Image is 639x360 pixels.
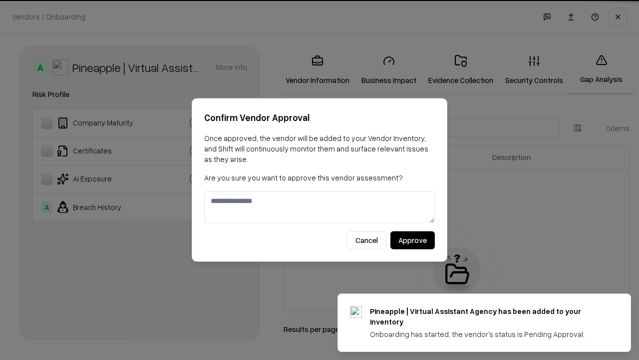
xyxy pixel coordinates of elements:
p: Once approved, the vendor will be added to your Vendor Inventory, and Shift will continuously mon... [204,133,435,164]
p: Are you sure you want to approve this vendor assessment? [204,172,435,183]
img: trypineapple.com [350,306,362,318]
button: Cancel [347,231,386,249]
div: Pineapple | Virtual Assistant Agency has been added to your inventory [370,306,607,327]
h2: Confirm Vendor Approval [204,110,435,125]
button: Approve [390,231,435,249]
div: Onboarding has started, the vendor's status is Pending Approval. [370,329,607,339]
